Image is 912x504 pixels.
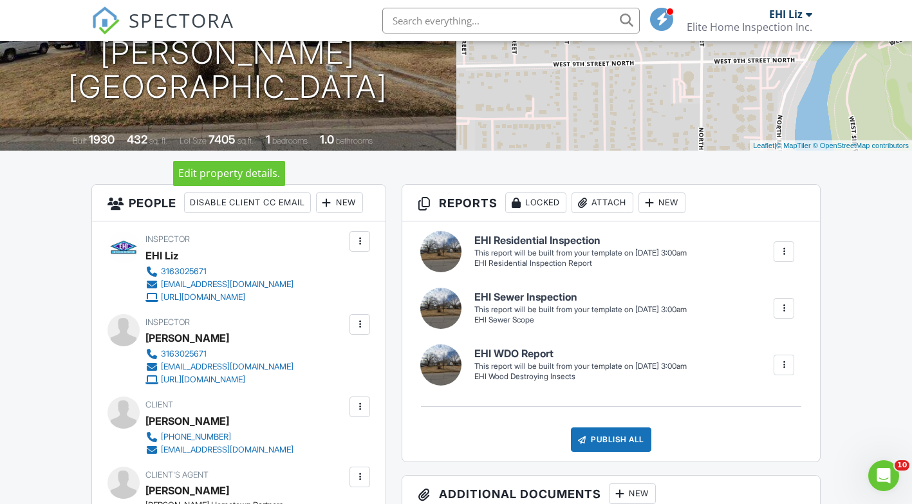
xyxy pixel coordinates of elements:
div: New [609,483,656,504]
div: Disable Client CC Email [184,192,311,213]
a: [PHONE_NUMBER] [145,431,293,443]
a: 3163025671 [145,265,293,278]
a: [EMAIL_ADDRESS][DOMAIN_NAME] [145,443,293,456]
a: Leaflet [753,142,774,149]
div: EHI Sewer Scope [474,315,687,326]
div: [EMAIL_ADDRESS][DOMAIN_NAME] [161,445,293,455]
div: 3163025671 [161,266,207,277]
div: [EMAIL_ADDRESS][DOMAIN_NAME] [161,279,293,290]
a: [PERSON_NAME] [145,481,229,500]
span: 10 [895,460,909,471]
div: [PHONE_NUMBER] [161,432,231,442]
div: [URL][DOMAIN_NAME] [161,292,245,303]
div: Locked [505,192,566,213]
span: sq. ft. [149,136,167,145]
h6: EHI WDO Report [474,348,687,360]
span: Inspector [145,317,190,327]
h3: Reports [402,185,820,221]
span: bathrooms [336,136,373,145]
a: © OpenStreetMap contributors [813,142,909,149]
a: 3163025671 [145,348,293,360]
div: EHI Liz [769,8,803,21]
div: This report will be built from your template on [DATE] 3:00am [474,304,687,315]
span: Lot Size [180,136,207,145]
span: Inspector [145,234,190,244]
span: SPECTORA [129,6,234,33]
h6: EHI Sewer Inspection [474,292,687,303]
div: EHI Residential Inspection Report [474,258,687,269]
div: EHI Liz [145,246,179,265]
span: Client [145,400,173,409]
div: This report will be built from your template on [DATE] 3:00am [474,361,687,371]
h1: [STREET_ADDRESS][PERSON_NAME] [GEOGRAPHIC_DATA] [21,2,436,104]
a: [URL][DOMAIN_NAME] [145,291,293,304]
div: Publish All [571,427,651,452]
div: 432 [127,133,147,146]
iframe: Intercom live chat [868,460,899,491]
img: The Best Home Inspection Software - Spectora [91,6,120,35]
div: 7405 [209,133,236,146]
a: [EMAIL_ADDRESS][DOMAIN_NAME] [145,278,293,291]
a: [URL][DOMAIN_NAME] [145,373,293,386]
div: Attach [572,192,633,213]
div: [PERSON_NAME] [145,411,229,431]
div: 1 [266,133,270,146]
div: 3163025671 [161,349,207,359]
span: bedrooms [272,136,308,145]
span: sq.ft. [237,136,254,145]
div: 1930 [89,133,115,146]
div: New [316,192,363,213]
div: [EMAIL_ADDRESS][DOMAIN_NAME] [161,362,293,372]
a: SPECTORA [91,17,234,44]
div: 1.0 [320,133,334,146]
h6: EHI Residential Inspection [474,235,687,247]
a: © MapTiler [776,142,811,149]
div: This report will be built from your template on [DATE] 3:00am [474,248,687,258]
div: New [638,192,685,213]
span: Client's Agent [145,470,209,480]
div: Elite Home Inspection Inc. [687,21,812,33]
div: | [750,140,912,151]
div: [PERSON_NAME] [145,328,229,348]
a: [EMAIL_ADDRESS][DOMAIN_NAME] [145,360,293,373]
h3: People [92,185,386,221]
div: EHI Wood Destroying Insects [474,371,687,382]
div: [URL][DOMAIN_NAME] [161,375,245,385]
span: Built [73,136,87,145]
input: Search everything... [382,8,640,33]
